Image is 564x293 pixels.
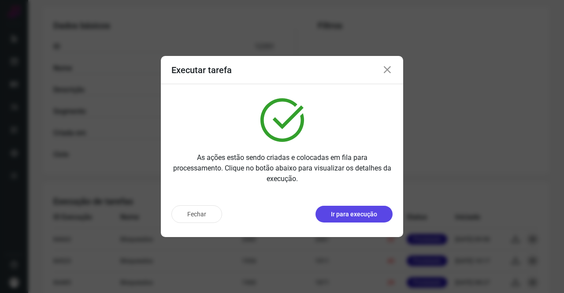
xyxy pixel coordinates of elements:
[171,152,393,184] p: As ações estão sendo criadas e colocadas em fila para processamento. Clique no botão abaixo para ...
[331,210,377,219] p: Ir para execução
[260,98,304,142] img: verified.svg
[171,205,222,223] button: Fechar
[315,206,393,223] button: Ir para execução
[171,65,232,75] h3: Executar tarefa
